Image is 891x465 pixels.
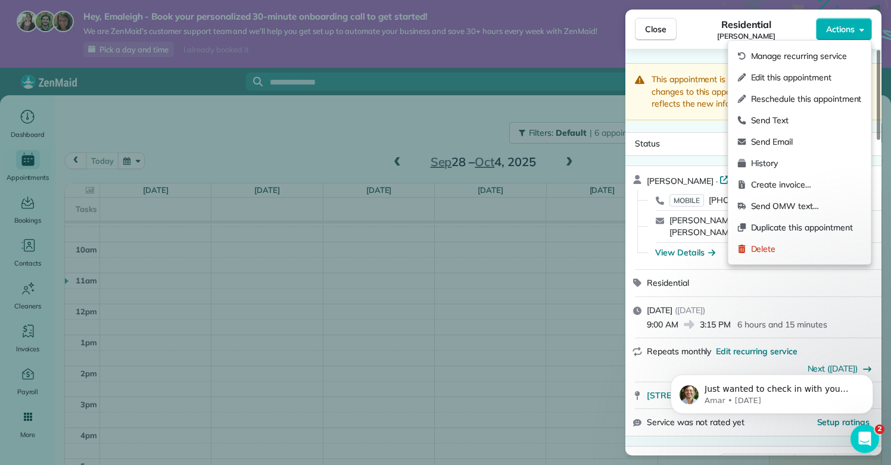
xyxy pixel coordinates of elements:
p: Message from Amar, sent 1d ago [52,46,205,57]
span: [PERSON_NAME] [717,32,775,41]
span: Service was not rated yet [647,416,744,429]
a: MOBILE[PHONE_NUMBER] [669,194,782,206]
a: Open profile [719,173,782,185]
span: Send Text [751,114,862,126]
span: This appointment is linked to . If you make changes to this appointment make sure the payroll ref... [652,74,856,109]
span: Actions [826,23,855,35]
span: Delete [751,243,862,255]
span: Manage recurring service [751,50,862,62]
span: Send Email [751,136,862,148]
span: 3:15 PM [700,319,731,330]
span: Reschedule this appointment [751,93,862,105]
span: [PERSON_NAME] [647,176,714,186]
span: ( [DATE] ) [675,305,705,316]
a: [STREET_ADDRESS] [647,389,874,401]
span: 2 [875,425,884,434]
span: Edit recurring service [716,345,797,357]
span: Close [645,23,666,35]
button: View Details [655,246,715,258]
button: Close [635,18,677,40]
span: [PHONE_NUMBER] [709,195,782,205]
span: Repeats monthly [647,346,711,357]
span: Just wanted to check in with you about how things are going: Do you have any questions I can addr... [52,35,202,163]
iframe: Intercom notifications message [653,349,891,433]
span: [STREET_ADDRESS] [647,389,728,401]
span: Residential [647,277,689,288]
span: Status [635,138,660,149]
span: [DATE] [647,305,672,316]
span: Duplicate this appointment [751,221,862,233]
a: [PERSON_NAME][EMAIL_ADDRESS][PERSON_NAME][DOMAIN_NAME] [669,215,809,238]
span: Create invoice… [751,179,862,191]
span: MOBILE [669,194,704,207]
span: Send OMW text… [751,200,862,212]
span: History [751,157,862,169]
span: 9:00 AM [647,319,678,330]
span: Residential [721,17,772,32]
span: Edit this appointment [751,71,862,83]
span: · [714,176,720,186]
p: 6 hours and 15 minutes [737,319,827,330]
iframe: Intercom live chat [850,425,879,453]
